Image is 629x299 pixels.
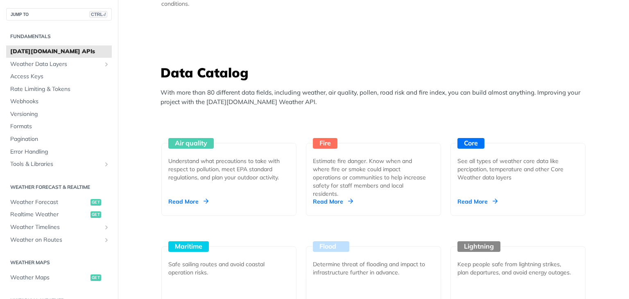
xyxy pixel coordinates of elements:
p: With more than 80 different data fields, including weather, air quality, pollen, road risk and fi... [161,88,591,106]
span: Error Handling [10,148,110,156]
div: See all types of weather core data like percipation, temperature and other Core Weather data layers [457,157,572,181]
span: Weather Forecast [10,198,88,206]
span: Weather on Routes [10,236,101,244]
a: Weather Data LayersShow subpages for Weather Data Layers [6,58,112,70]
span: Tools & Libraries [10,160,101,168]
button: Show subpages for Weather on Routes [103,237,110,243]
a: Core See all types of weather core data like percipation, temperature and other Core Weather data... [447,113,589,216]
a: Formats [6,120,112,133]
span: get [91,211,101,218]
a: [DATE][DOMAIN_NAME] APIs [6,45,112,58]
span: get [91,274,101,281]
h2: Weather Maps [6,259,112,266]
a: Tools & LibrariesShow subpages for Tools & Libraries [6,158,112,170]
div: Read More [168,197,208,206]
button: Show subpages for Tools & Libraries [103,161,110,168]
div: Understand what precautions to take with respect to pollution, meet EPA standard regulations, and... [168,157,283,181]
div: Flood [313,241,349,252]
a: Versioning [6,108,112,120]
span: Weather Timelines [10,223,101,231]
button: Show subpages for Weather Data Layers [103,61,110,68]
button: Show subpages for Weather Timelines [103,224,110,231]
span: CTRL-/ [89,11,107,18]
span: Weather Data Layers [10,60,101,68]
div: Estimate fire danger. Know when and where fire or smoke could impact operations or communities to... [313,157,428,198]
a: Access Keys [6,70,112,83]
h3: Data Catalog [161,63,591,82]
a: Webhooks [6,95,112,108]
div: Safe sailing routes and avoid coastal operation risks. [168,260,283,276]
span: Weather Maps [10,274,88,282]
div: Air quality [168,138,214,149]
span: Pagination [10,135,110,143]
span: [DATE][DOMAIN_NAME] APIs [10,48,110,56]
div: Lightning [457,241,500,252]
div: Keep people safe from lightning strikes, plan departures, and avoid energy outages. [457,260,572,276]
a: Weather on RoutesShow subpages for Weather on Routes [6,234,112,246]
a: Weather Forecastget [6,196,112,208]
a: Pagination [6,133,112,145]
span: Formats [10,122,110,131]
span: Realtime Weather [10,211,88,219]
div: Determine threat of flooding and impact to infrastructure further in advance. [313,260,428,276]
a: Fire Estimate fire danger. Know when and where fire or smoke could impact operations or communiti... [303,113,444,216]
a: Realtime Weatherget [6,208,112,221]
h2: Fundamentals [6,33,112,40]
button: JUMP TOCTRL-/ [6,8,112,20]
a: Air quality Understand what precautions to take with respect to pollution, meet EPA standard regu... [158,113,300,216]
div: Core [457,138,484,149]
div: Read More [313,197,353,206]
span: Rate Limiting & Tokens [10,85,110,93]
a: Error Handling [6,146,112,158]
span: get [91,199,101,206]
span: Versioning [10,110,110,118]
a: Weather TimelinesShow subpages for Weather Timelines [6,221,112,233]
span: Webhooks [10,97,110,106]
a: Weather Mapsget [6,272,112,284]
div: Fire [313,138,337,149]
a: Rate Limiting & Tokens [6,83,112,95]
h2: Weather Forecast & realtime [6,183,112,191]
span: Access Keys [10,72,110,81]
div: Read More [457,197,498,206]
div: Maritime [168,241,209,252]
